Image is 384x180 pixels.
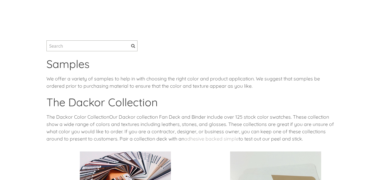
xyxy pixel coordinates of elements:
[46,40,138,51] input: Search
[46,113,338,148] div: The Dackor Color CollectionOur Dackor collection Fan Deck and Binder include over 125 stock color...
[46,57,338,75] h2: Samples
[184,136,239,142] a: adhesive backed simple
[46,96,338,113] h2: The Dackor Collection
[46,76,320,89] span: We offer a variety of samples to help in with choosing the right color and product application. W...
[131,44,135,48] span: Search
